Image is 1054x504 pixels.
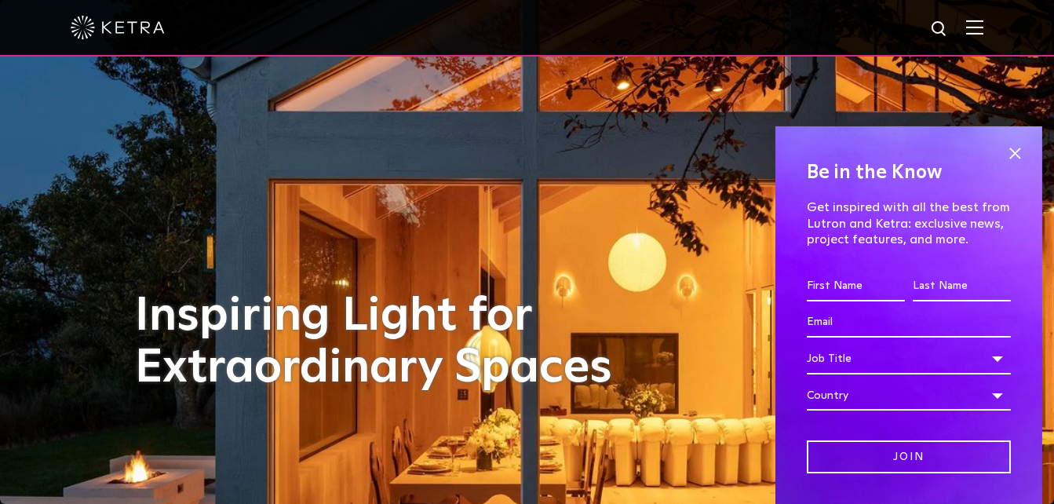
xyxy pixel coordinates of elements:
img: Hamburger%20Nav.svg [966,20,983,35]
input: First Name [807,272,905,301]
img: search icon [930,20,950,39]
div: Job Title [807,344,1011,374]
h4: Be in the Know [807,158,1011,188]
p: Get inspired with all the best from Lutron and Ketra: exclusive news, project features, and more. [807,199,1011,248]
img: ketra-logo-2019-white [71,16,165,39]
input: Last Name [913,272,1011,301]
h1: Inspiring Light for Extraordinary Spaces [135,290,645,394]
input: Email [807,308,1011,338]
input: Join [807,440,1011,474]
div: Country [807,381,1011,411]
